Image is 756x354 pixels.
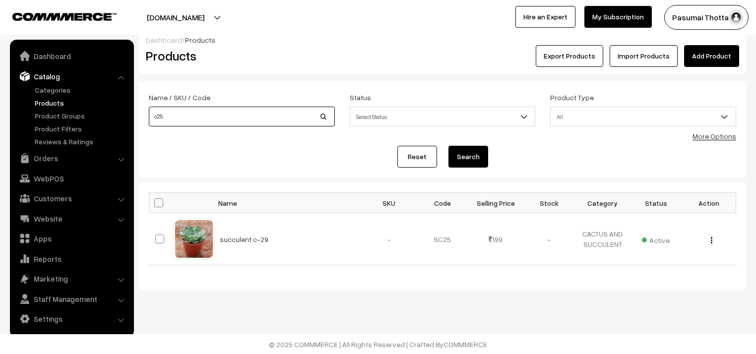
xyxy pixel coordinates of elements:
[350,107,536,126] span: Select Status
[550,92,594,103] label: Product Type
[584,6,652,28] a: My Subscription
[350,92,371,103] label: Status
[12,310,130,328] a: Settings
[185,36,215,44] span: Products
[684,45,739,67] a: Add Product
[448,146,488,168] button: Search
[12,47,130,65] a: Dashboard
[12,67,130,85] a: Catalog
[32,123,130,134] a: Product Filters
[536,45,603,67] button: Export Products
[12,250,130,268] a: Reports
[363,213,416,265] td: -
[576,193,630,213] th: Category
[220,235,268,243] a: succulent c-29
[12,170,130,187] a: WebPOS
[683,193,736,213] th: Action
[729,10,744,25] img: user
[610,45,678,67] a: Import Products
[416,213,469,265] td: SC25
[149,92,210,103] label: Name / SKU / Code
[693,132,736,140] a: More Options
[149,107,335,126] input: Name / SKU / Code
[32,85,130,95] a: Categories
[416,193,469,213] th: Code
[12,10,99,22] a: COMMMERCE
[12,230,130,247] a: Apps
[112,5,239,30] button: [DOMAIN_NAME]
[12,290,130,308] a: Staff Management
[443,340,487,349] a: COMMMERCE
[146,36,182,44] a: Dashboard
[32,136,130,147] a: Reviews & Ratings
[576,213,630,265] td: CACTUS AND SUCCULENT
[12,149,130,167] a: Orders
[214,193,363,213] th: Name
[469,213,523,265] td: 199
[32,98,130,108] a: Products
[350,108,535,125] span: Select Status
[664,5,749,30] button: Pasumai Thotta…
[522,193,576,213] th: Stock
[12,270,130,288] a: Marketing
[642,233,670,245] span: Active
[397,146,437,168] a: Reset
[12,13,117,20] img: COMMMERCE
[32,111,130,121] a: Product Groups
[551,108,736,125] span: All
[146,48,334,63] h2: Products
[550,107,736,126] span: All
[363,193,416,213] th: SKU
[12,210,130,228] a: Website
[146,35,739,45] div: /
[629,193,683,213] th: Status
[711,237,712,243] img: Menu
[12,189,130,207] a: Customers
[469,193,523,213] th: Selling Price
[515,6,575,28] a: Hire an Expert
[522,213,576,265] td: -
